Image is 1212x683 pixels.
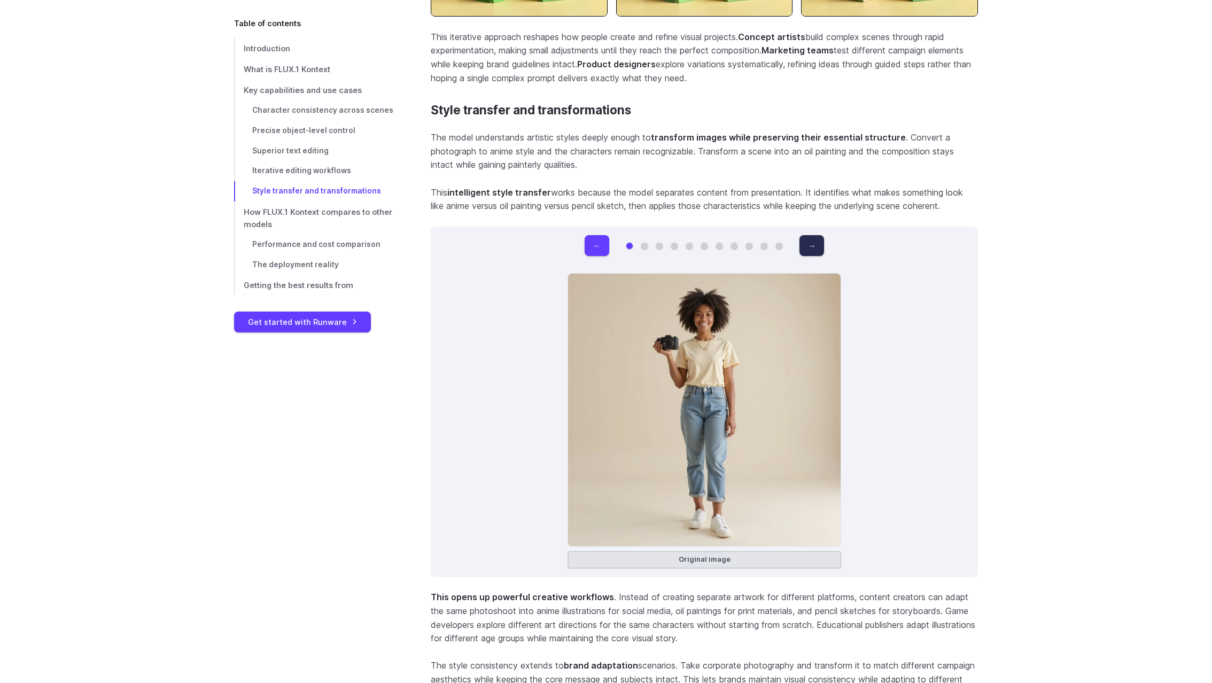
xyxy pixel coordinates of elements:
p: This works because the model separates content from presentation. It identifies what makes someth... [431,186,978,213]
button: Go to 1 of 11 [626,243,633,249]
span: What is FLUX.1 Kontext [244,65,330,74]
a: The deployment reality [234,255,397,275]
strong: This opens up powerful creative workflows [431,592,614,602]
a: Iterative editing workflows [234,161,397,181]
a: Performance and cost comparison [234,235,397,255]
a: Precise object-level control [234,121,397,141]
button: Go to 11 of 11 [776,243,782,249]
figcaption: Original image [568,551,841,568]
span: Iterative editing workflows [252,166,351,175]
img: Young woman with natural curly hair, wearing a pale yellow t-shirt and high-waisted jeans, holdin... [568,273,841,547]
span: Key capabilities and use cases [244,86,362,95]
button: Go to 3 of 11 [656,243,663,249]
strong: brand adaptation [564,660,638,671]
button: Go to 5 of 11 [686,243,693,249]
a: How FLUX.1 Kontext compares to other models [234,201,397,235]
strong: Product designers [577,59,656,69]
button: Go to 8 of 11 [731,243,737,249]
span: Introduction [244,44,290,53]
a: What is FLUX.1 Kontext [234,59,397,80]
button: Go to 4 of 11 [671,243,678,249]
strong: Concept artists [738,32,805,42]
p: The model understands artistic styles deeply enough to . Convert a photograph to anime style and ... [431,131,978,172]
a: Getting the best results from instruction-based editing [234,275,397,308]
strong: intelligent style transfer [447,187,551,198]
span: The deployment reality [252,260,339,269]
span: Getting the best results from instruction-based editing [244,281,353,302]
button: Go to 7 of 11 [716,243,722,249]
a: Key capabilities and use cases [234,80,397,100]
button: Go to 10 of 11 [761,243,767,249]
button: → [799,235,824,256]
span: Superior text editing [252,146,329,155]
a: Style transfer and transformations [431,103,631,118]
span: Table of contents [234,17,301,29]
button: Go to 9 of 11 [746,243,752,249]
span: How FLUX.1 Kontext compares to other models [244,207,392,229]
span: Character consistency across scenes [252,106,393,114]
button: Go to 6 of 11 [701,243,708,249]
span: Precise object-level control [252,126,355,135]
a: Introduction [234,38,397,59]
strong: Marketing teams [762,45,834,56]
p: This iterative approach reshapes how people create and refine visual projects. build complex scen... [431,30,978,85]
a: Superior text editing [234,141,397,161]
a: Style transfer and transformations [234,181,397,201]
p: . Instead of creating separate artwork for different platforms, content creators can adapt the sa... [431,591,978,645]
a: Character consistency across scenes [234,100,397,121]
span: Style transfer and transformations [252,187,381,195]
button: Go to 2 of 11 [641,243,648,249]
strong: transform images while preserving their essential structure [651,132,906,143]
a: Get started with Runware [234,312,371,332]
button: ← [585,235,609,256]
span: Performance and cost comparison [252,240,380,249]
